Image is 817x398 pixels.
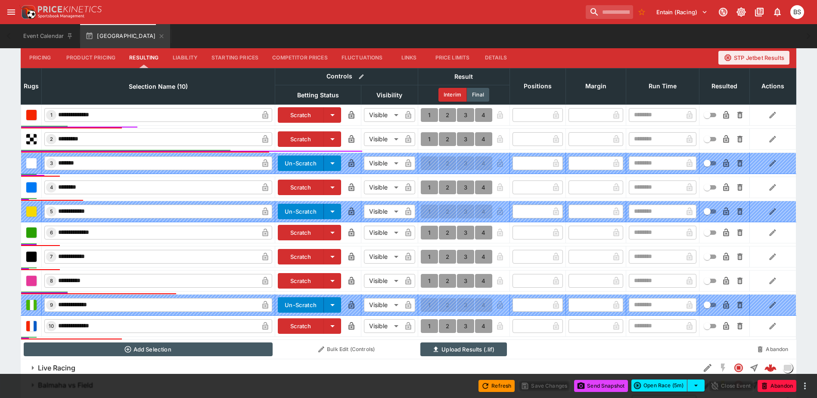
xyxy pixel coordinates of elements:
[574,380,628,392] button: Send Snapshot
[509,68,565,104] th: Positions
[788,3,807,22] button: Brendan Scoble
[364,156,401,170] div: Visible
[475,319,492,333] button: 4
[278,297,324,313] button: Un-Scratch
[733,363,744,373] svg: Closed
[586,5,633,19] input: search
[364,226,401,239] div: Visible
[758,380,796,392] button: Abandon
[749,68,796,104] th: Actions
[687,379,705,392] button: select merge strategy
[651,5,713,19] button: Select Tenant
[475,180,492,194] button: 4
[438,88,467,102] button: Interim
[364,180,401,194] div: Visible
[48,160,55,166] span: 3
[278,342,416,356] button: Bulk Edit (Controls)
[457,132,474,146] button: 3
[364,319,401,333] div: Visible
[48,230,55,236] span: 6
[356,71,367,82] button: Bulk edit
[18,24,78,48] button: Event Calendar
[439,319,456,333] button: 2
[265,47,335,68] button: Competitor Prices
[800,381,810,391] button: more
[38,364,75,373] h6: Live Racing
[733,4,749,20] button: Toggle light/dark mode
[49,112,54,118] span: 1
[364,205,401,218] div: Visible
[418,68,509,85] th: Result
[764,362,777,374] div: c9f03049-ffd1-4d71-9c8f-9a459bd2684d
[364,274,401,288] div: Visible
[626,68,699,104] th: Run Time
[758,381,796,389] span: Mark an event as closed and abandoned.
[631,379,705,392] div: split button
[421,108,438,122] button: 1
[439,108,456,122] button: 2
[278,204,324,219] button: Un-Scratch
[476,47,515,68] button: Details
[48,278,55,284] span: 8
[783,363,792,373] img: liveracing
[48,184,55,190] span: 4
[278,225,324,240] button: Scratch
[475,226,492,239] button: 4
[38,6,102,12] img: PriceKinetics
[21,47,59,68] button: Pricing
[457,319,474,333] button: 3
[439,274,456,288] button: 2
[467,88,489,102] button: Final
[205,47,265,68] button: Starting Prices
[335,47,390,68] button: Fluctuations
[439,132,456,146] button: 2
[457,180,474,194] button: 3
[275,68,418,85] th: Controls
[700,360,715,376] button: Edit Detail
[715,4,731,20] button: Connected to PK
[439,226,456,239] button: 2
[47,323,56,329] span: 10
[478,380,515,392] button: Refresh
[48,208,55,215] span: 5
[715,360,731,376] button: SGM Disabled
[764,362,777,374] img: logo-cerberus--red.svg
[475,274,492,288] button: 4
[166,47,205,68] button: Liability
[421,274,438,288] button: 1
[364,108,401,122] div: Visible
[420,342,507,356] button: Upload Results (.lif)
[790,5,804,19] div: Brendan Scoble
[278,318,324,334] button: Scratch
[390,47,429,68] button: Links
[439,250,456,264] button: 2
[80,24,170,48] button: [GEOGRAPHIC_DATA]
[38,14,84,18] img: Sportsbook Management
[367,90,412,100] span: Visibility
[364,250,401,264] div: Visible
[475,250,492,264] button: 4
[21,359,700,376] button: Live Racing
[457,250,474,264] button: 3
[278,155,324,171] button: Un-Scratch
[746,360,762,376] button: Straight
[731,360,746,376] button: Closed
[364,298,401,312] div: Visible
[439,180,456,194] button: 2
[631,379,687,392] button: Open Race (5m)
[48,254,54,260] span: 7
[59,47,122,68] button: Product Pricing
[429,47,477,68] button: Price Limits
[718,51,789,65] button: STP Jetbet Results
[565,68,626,104] th: Margin
[635,5,649,19] button: No Bookmarks
[770,4,785,20] button: Notifications
[364,132,401,146] div: Visible
[752,342,793,356] button: Abandon
[48,302,55,308] span: 9
[457,108,474,122] button: 3
[119,81,197,92] span: Selection Name (10)
[21,68,42,104] th: Rugs
[122,47,165,68] button: Resulting
[475,132,492,146] button: 4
